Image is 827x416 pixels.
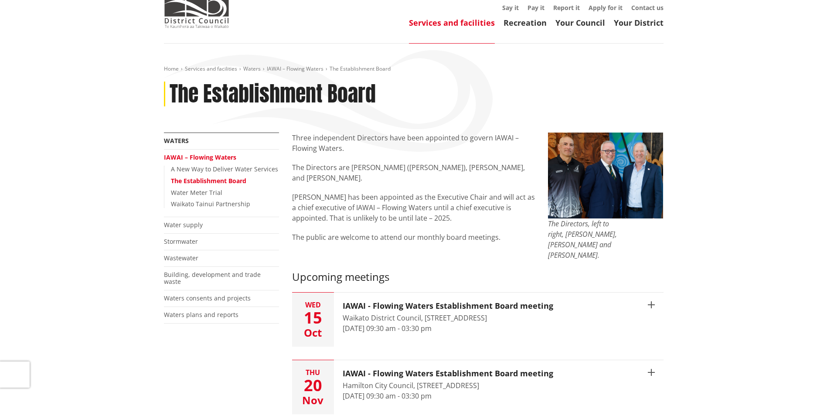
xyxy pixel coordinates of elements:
[292,301,334,308] div: Wed
[330,65,391,72] span: The Establishment Board
[292,369,334,376] div: Thu
[164,294,251,302] a: Waters consents and projects
[528,3,545,12] a: Pay it
[292,133,535,153] p: Three independent Directors have been appointed to govern IAWAI – Flowing Waters.
[243,65,261,72] a: Waters
[171,188,222,197] a: Water Meter Trial
[164,65,179,72] a: Home
[292,360,664,414] button: Thu 20 Nov IAWAI - Flowing Waters Establishment Board meeting Hamilton City Council, [STREET_ADDR...
[343,391,432,401] time: [DATE] 09:30 am - 03:30 pm
[548,219,617,260] em: The Directors, left to right, [PERSON_NAME], [PERSON_NAME] and [PERSON_NAME].
[343,380,553,391] div: Hamilton City Council, [STREET_ADDRESS]
[343,324,432,333] time: [DATE] 09:30 am - 03:30 pm
[589,3,623,12] a: Apply for it
[185,65,237,72] a: Services and facilities
[164,310,238,319] a: Waters plans and reports
[164,221,203,229] a: Water supply
[502,3,519,12] a: Say it
[787,379,818,411] iframe: Messenger Launcher
[343,369,553,378] h3: IAWAI - Flowing Waters Establishment Board meeting
[292,327,334,338] div: Oct
[343,313,553,323] div: Waikato District Council, [STREET_ADDRESS]
[164,270,261,286] a: Building, development and trade waste
[292,162,535,183] p: The Directors are [PERSON_NAME] ([PERSON_NAME]), [PERSON_NAME], and [PERSON_NAME].
[171,165,278,173] a: A New Way to Deliver Water Services
[164,153,236,161] a: IAWAI – Flowing Waters
[292,293,664,347] button: Wed 15 Oct IAWAI - Flowing Waters Establishment Board meeting Waikato District Council, [STREET_A...
[504,17,547,28] a: Recreation
[164,65,664,73] nav: breadcrumb
[631,3,664,12] a: Contact us
[409,17,495,28] a: Services and facilities
[164,237,198,246] a: Stormwater
[171,177,246,185] a: The Establishment Board
[292,310,334,326] div: 15
[292,232,535,242] p: The public are welcome to attend our monthly board meetings.
[343,301,553,311] h3: IAWAI - Flowing Waters Establishment Board meeting
[292,192,535,223] p: [PERSON_NAME] has been appointed as the Executive Chair and will act as a chief executive of IAWA...
[555,17,605,28] a: Your Council
[267,65,323,72] a: IAWAI – Flowing Waters
[292,271,664,283] h3: Upcoming meetings
[292,378,334,393] div: 20
[164,136,189,145] a: Waters
[292,395,334,406] div: Nov
[614,17,664,28] a: Your District
[171,200,250,208] a: Waikato Tainui Partnership
[170,82,376,107] h1: The Establishment Board
[553,3,580,12] a: Report it
[548,133,663,218] img: 763803-054_hcc_iawaipowhiri_25jul2025
[164,254,198,262] a: Wastewater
